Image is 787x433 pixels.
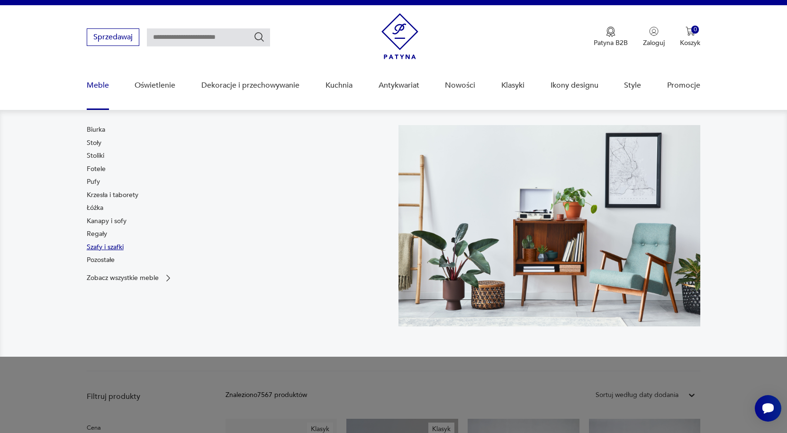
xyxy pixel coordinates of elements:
[135,67,175,104] a: Oświetlenie
[643,38,665,47] p: Zaloguj
[551,67,598,104] a: Ikony designu
[87,28,139,46] button: Sprzedawaj
[87,164,106,174] a: Fotele
[691,26,699,34] div: 0
[87,177,100,187] a: Pufy
[445,67,475,104] a: Nowości
[87,190,138,200] a: Krzesła i taborety
[87,67,109,104] a: Meble
[398,125,701,326] img: 969d9116629659dbb0bd4e745da535dc.jpg
[87,255,115,265] a: Pozostałe
[594,38,628,47] p: Patyna B2B
[379,67,419,104] a: Antykwariat
[501,67,525,104] a: Klasyki
[87,125,105,135] a: Biurka
[87,138,101,148] a: Stoły
[87,216,127,226] a: Kanapy i sofy
[87,273,173,283] a: Zobacz wszystkie meble
[87,229,107,239] a: Regały
[87,203,103,213] a: Łóżka
[594,27,628,47] button: Patyna B2B
[755,395,781,422] iframe: Smartsupp widget button
[87,243,124,252] a: Szafy i szafki
[643,27,665,47] button: Zaloguj
[381,13,418,59] img: Patyna - sklep z meblami i dekoracjami vintage
[594,27,628,47] a: Ikona medaluPatyna B2B
[624,67,641,104] a: Style
[649,27,659,36] img: Ikonka użytkownika
[680,27,700,47] button: 0Koszyk
[686,27,695,36] img: Ikona koszyka
[201,67,299,104] a: Dekoracje i przechowywanie
[87,151,104,161] a: Stoliki
[680,38,700,47] p: Koszyk
[667,67,700,104] a: Promocje
[326,67,353,104] a: Kuchnia
[253,31,265,43] button: Szukaj
[87,275,159,281] p: Zobacz wszystkie meble
[87,35,139,41] a: Sprzedawaj
[606,27,615,37] img: Ikona medalu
